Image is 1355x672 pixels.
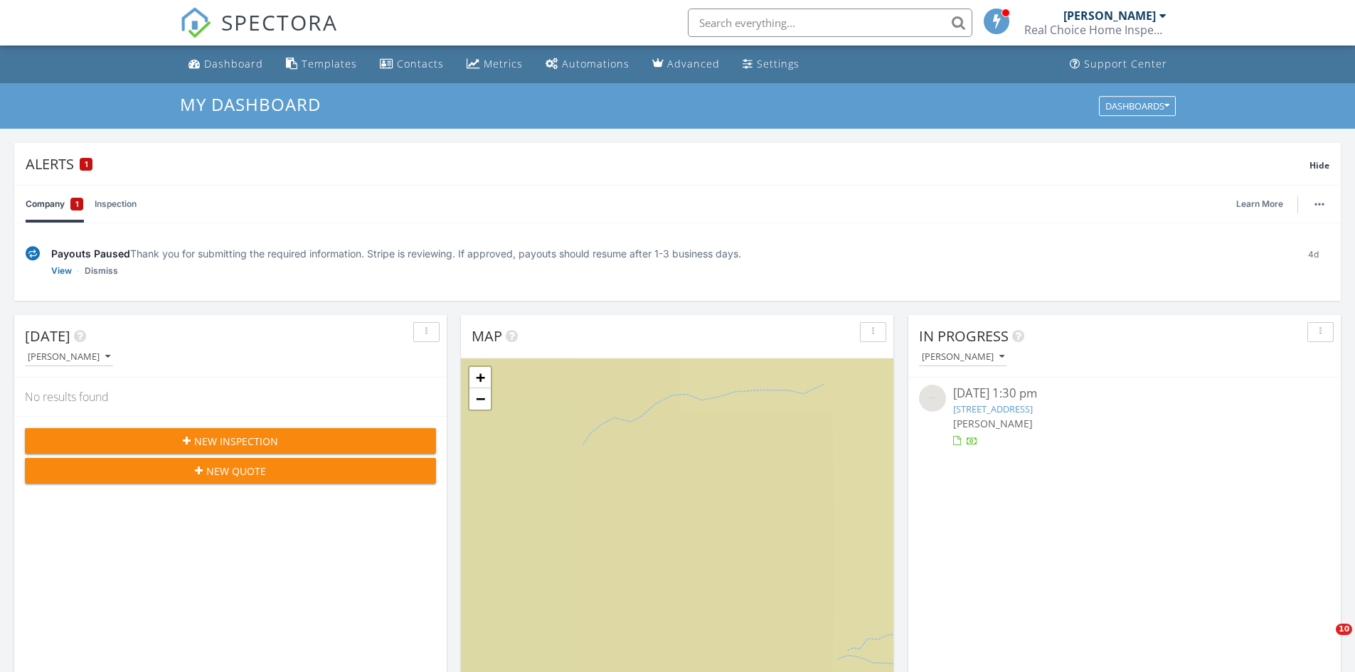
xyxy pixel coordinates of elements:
a: Inspection [95,186,137,223]
img: streetview [919,385,946,412]
span: 10 [1336,624,1352,635]
span: 1 [75,197,79,211]
span: Map [472,326,502,346]
div: Support Center [1084,57,1167,70]
a: Company [26,186,83,223]
div: Metrics [484,57,523,70]
div: Thank you for submitting the required information. Stripe is reviewing. If approved, payouts shou... [51,246,1286,261]
a: Templates [280,51,363,78]
div: Alerts [26,154,1309,174]
a: Dismiss [85,264,118,278]
div: Templates [302,57,357,70]
img: The Best Home Inspection Software - Spectora [180,7,211,38]
a: [DATE] 1:30 pm [STREET_ADDRESS] [PERSON_NAME] [919,385,1330,448]
span: SPECTORA [221,7,338,37]
div: Dashboards [1105,101,1169,111]
a: [STREET_ADDRESS] [953,402,1033,415]
div: [PERSON_NAME] [28,352,110,362]
div: Automations [562,57,629,70]
span: New Inspection [194,434,278,449]
a: View [51,264,72,278]
a: Advanced [647,51,726,78]
button: Dashboards [1099,96,1176,116]
a: Zoom in [469,367,491,388]
div: Advanced [667,57,720,70]
span: Hide [1309,159,1329,171]
div: [DATE] 1:30 pm [953,385,1296,402]
a: Metrics [461,51,528,78]
a: Contacts [374,51,450,78]
iframe: Intercom live chat [1307,624,1341,658]
div: Contacts [397,57,444,70]
a: SPECTORA [180,19,338,49]
div: [PERSON_NAME] [1063,9,1156,23]
a: Support Center [1064,51,1173,78]
input: Search everything... [688,9,972,37]
div: [PERSON_NAME] [922,352,1004,362]
a: Settings [737,51,805,78]
button: New Inspection [25,428,436,454]
div: Dashboard [204,57,263,70]
div: Real Choice Home Inspections Inc. [1024,23,1167,37]
div: Settings [757,57,799,70]
button: [PERSON_NAME] [25,348,113,367]
button: [PERSON_NAME] [919,348,1007,367]
button: New Quote [25,458,436,484]
div: No results found [14,378,447,416]
span: Payouts Paused [51,247,130,260]
span: In Progress [919,326,1009,346]
span: My Dashboard [180,92,321,116]
img: under-review-2fe708636b114a7f4b8d.svg [26,246,40,261]
a: Learn More [1236,197,1292,211]
span: [DATE] [25,326,70,346]
a: Automations (Basic) [540,51,635,78]
div: 4d [1297,246,1329,278]
a: Zoom out [469,388,491,410]
img: ellipsis-632cfdd7c38ec3a7d453.svg [1314,203,1324,206]
span: 1 [85,159,88,169]
span: [PERSON_NAME] [953,417,1033,430]
span: New Quote [206,464,266,479]
a: Dashboard [183,51,269,78]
